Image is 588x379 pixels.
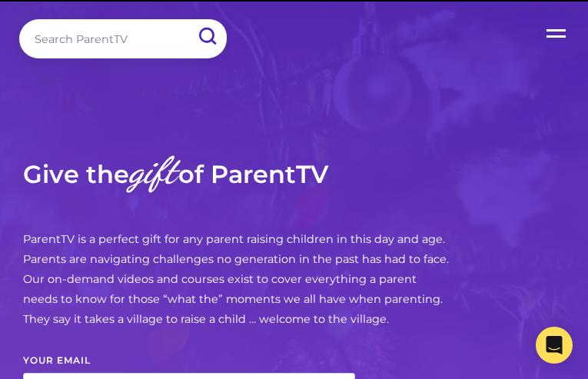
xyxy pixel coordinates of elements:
em: gift [129,148,176,192]
p: ParentTV is a perfect gift for any parent raising children in this day and age. Parents are navig... [23,230,453,330]
div: Open Intercom Messenger [536,327,573,364]
h2: Give the of ParentTV [23,135,453,211]
input: Search ParentTV [19,19,227,58]
label: Your Email [23,348,453,373]
input: Submit [187,19,227,54]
